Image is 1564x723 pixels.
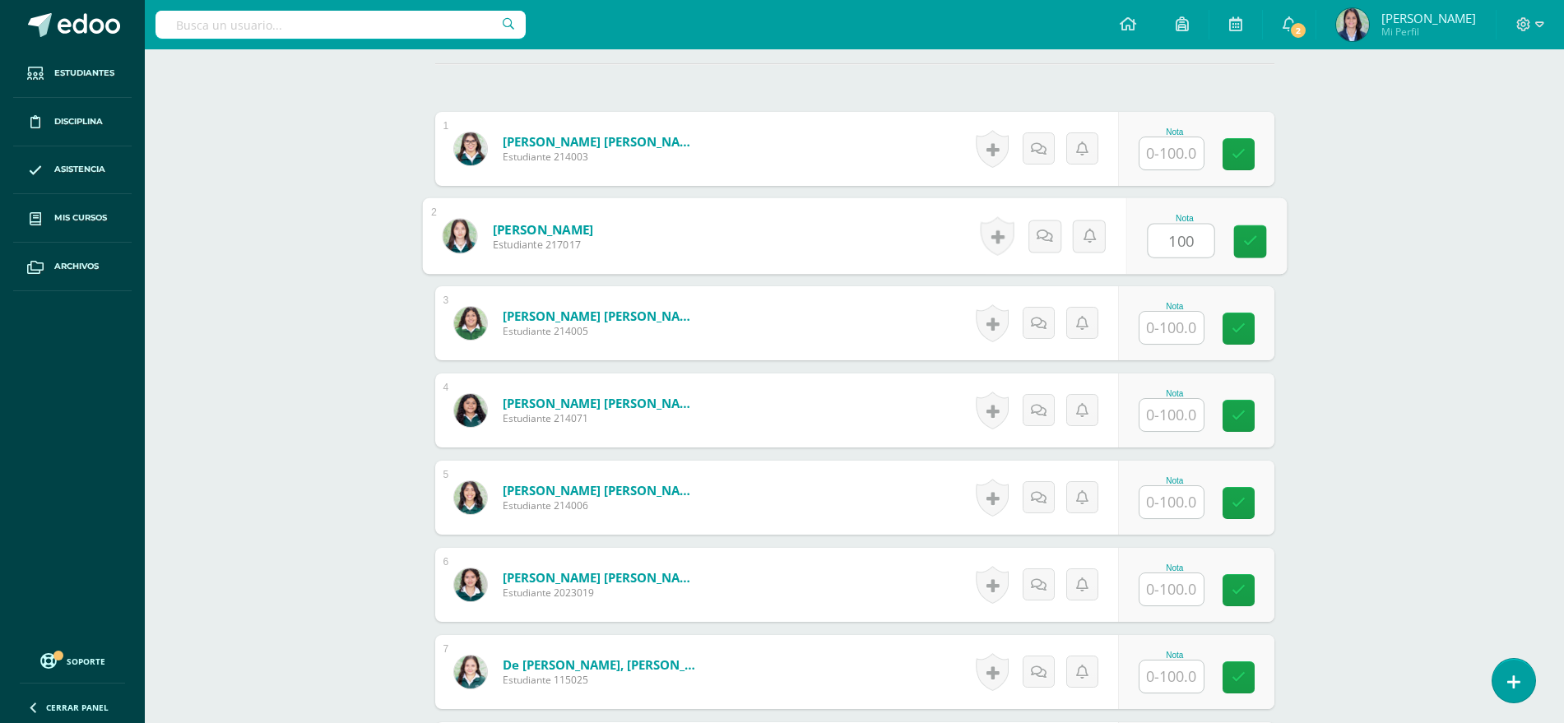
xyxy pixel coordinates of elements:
[454,481,487,514] img: 8a04bcb720cee43845f5c8158bc7cf53.png
[155,11,526,39] input: Busca un usuario...
[13,98,132,146] a: Disciplina
[503,411,700,425] span: Estudiante 214071
[503,673,700,687] span: Estudiante 115025
[54,260,99,273] span: Archivos
[1139,302,1211,311] div: Nota
[503,395,700,411] a: [PERSON_NAME] [PERSON_NAME]
[13,49,132,98] a: Estudiantes
[503,150,700,164] span: Estudiante 214003
[54,211,107,225] span: Mis cursos
[1381,10,1476,26] span: [PERSON_NAME]
[503,656,700,673] a: de [PERSON_NAME], [PERSON_NAME]
[492,238,593,253] span: Estudiante 217017
[1139,389,1211,398] div: Nota
[1147,214,1222,223] div: Nota
[1139,486,1204,518] input: 0-100.0
[1336,8,1369,41] img: 62e92574996ec88c99bdf881e5f38441.png
[1139,563,1211,572] div: Nota
[13,243,132,291] a: Archivos
[67,656,105,667] span: Soporte
[54,67,114,80] span: Estudiantes
[454,394,487,427] img: aa7084795746b727990821b26a457577.png
[1139,660,1204,693] input: 0-100.0
[503,308,700,324] a: [PERSON_NAME] [PERSON_NAME]
[454,307,487,340] img: 685e3c364601f365510977d402475ee3.png
[1289,21,1307,39] span: 2
[503,482,700,498] a: [PERSON_NAME] [PERSON_NAME]
[1148,225,1214,257] input: 0-100.0
[54,115,103,128] span: Disciplina
[20,649,125,671] a: Soporte
[454,656,487,688] img: ed0324f4cb03fe67f2158c0474351bec.png
[503,569,700,586] a: [PERSON_NAME] [PERSON_NAME]
[454,568,487,601] img: 2826e636143493343b9f0af8bb1e8ab7.png
[503,586,700,600] span: Estudiante 2023019
[1139,573,1204,605] input: 0-100.0
[1139,651,1211,660] div: Nota
[1139,312,1204,344] input: 0-100.0
[503,324,700,338] span: Estudiante 214005
[46,702,109,713] span: Cerrar panel
[503,498,700,512] span: Estudiante 214006
[1139,476,1211,485] div: Nota
[54,163,105,176] span: Asistencia
[492,220,593,238] a: [PERSON_NAME]
[443,219,476,253] img: 9e386c109338fe129f7304ee11bb0e09.png
[13,194,132,243] a: Mis cursos
[1139,399,1204,431] input: 0-100.0
[1381,25,1476,39] span: Mi Perfil
[503,133,700,150] a: [PERSON_NAME] [PERSON_NAME]
[454,132,487,165] img: 348dc284c0b84eec96b0c0db746d2ddd.png
[1139,137,1204,169] input: 0-100.0
[1139,127,1211,137] div: Nota
[13,146,132,195] a: Asistencia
